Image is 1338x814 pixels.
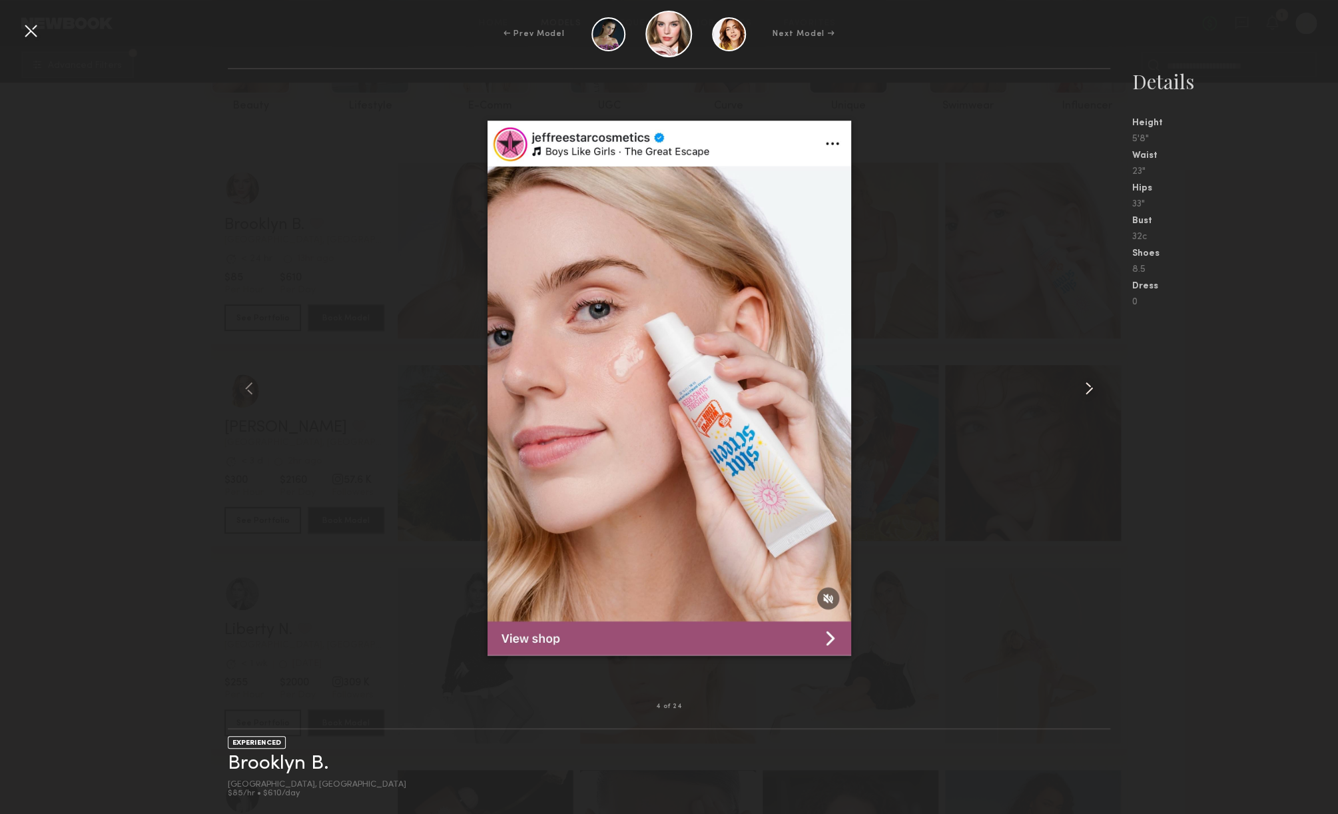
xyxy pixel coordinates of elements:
[1132,151,1338,161] div: Waist
[1132,135,1338,144] div: 5'8"
[1132,167,1338,177] div: 23"
[1132,216,1338,226] div: Bust
[1132,68,1338,95] div: Details
[1132,200,1338,209] div: 33"
[228,789,406,798] div: $85/hr • $610/day
[1132,232,1338,242] div: 32c
[1132,265,1338,274] div: 8.5
[228,736,286,749] div: EXPERIENCED
[656,703,682,710] div: 4 of 24
[1132,119,1338,128] div: Height
[228,753,329,774] a: Brooklyn B.
[1132,249,1338,258] div: Shoes
[773,28,835,40] div: Next Model →
[1132,282,1338,291] div: Dress
[503,28,565,40] div: ← Prev Model
[1132,298,1338,307] div: 0
[228,781,406,789] div: [GEOGRAPHIC_DATA], [GEOGRAPHIC_DATA]
[1132,184,1338,193] div: Hips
